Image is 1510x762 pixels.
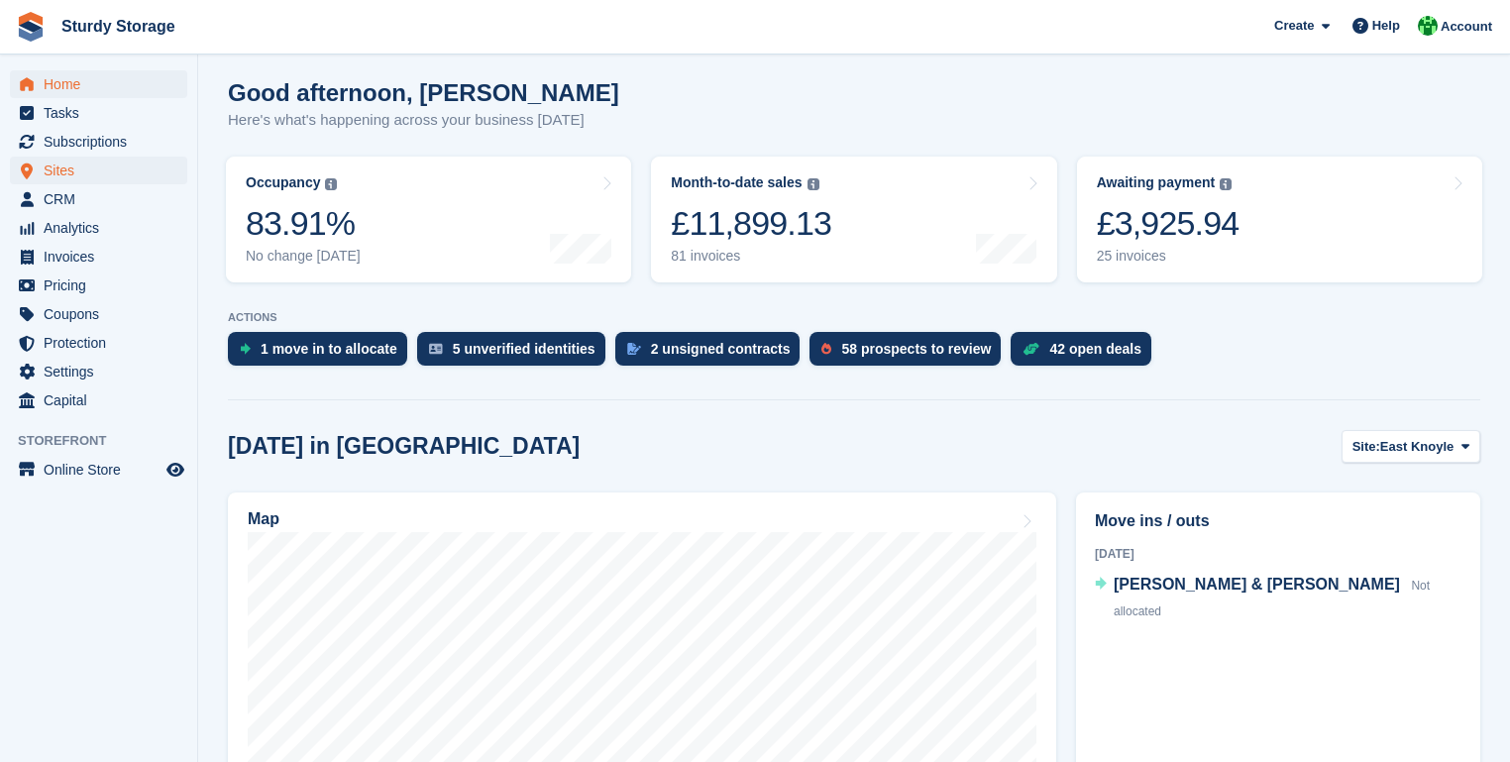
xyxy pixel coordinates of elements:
a: Preview store [163,458,187,482]
span: Not allocated [1114,579,1430,618]
div: 58 prospects to review [841,341,991,357]
span: Sites [44,157,162,184]
a: menu [10,99,187,127]
span: Settings [44,358,162,385]
img: move_ins_to_allocate_icon-fdf77a2bb77ea45bf5b3d319d69a93e2d87916cf1d5bf7949dd705db3b84f3ca.svg [240,343,251,355]
span: Tasks [44,99,162,127]
a: Awaiting payment £3,925.94 25 invoices [1077,157,1482,282]
img: icon-info-grey-7440780725fd019a000dd9b08b2336e03edf1995a4989e88bcd33f0948082b44.svg [808,178,819,190]
span: Account [1441,17,1492,37]
a: menu [10,272,187,299]
span: Invoices [44,243,162,271]
img: Simon Sturdy [1418,16,1438,36]
p: Here's what's happening across your business [DATE] [228,109,619,132]
span: CRM [44,185,162,213]
div: 83.91% [246,203,361,244]
h1: Good afternoon, [PERSON_NAME] [228,79,619,106]
span: Help [1372,16,1400,36]
div: £3,925.94 [1097,203,1240,244]
span: Subscriptions [44,128,162,156]
span: Coupons [44,300,162,328]
h2: Move ins / outs [1095,509,1461,533]
div: 2 unsigned contracts [651,341,791,357]
div: Occupancy [246,174,320,191]
button: Site: East Knoyle [1342,430,1480,463]
img: prospect-51fa495bee0391a8d652442698ab0144808aea92771e9ea1ae160a38d050c398.svg [821,343,831,355]
a: menu [10,128,187,156]
img: icon-info-grey-7440780725fd019a000dd9b08b2336e03edf1995a4989e88bcd33f0948082b44.svg [1220,178,1232,190]
img: deal-1b604bf984904fb50ccaf53a9ad4b4a5d6e5aea283cecdc64d6e3604feb123c2.svg [1023,342,1039,356]
img: contract_signature_icon-13c848040528278c33f63329250d36e43548de30e8caae1d1a13099fd9432cc5.svg [627,343,641,355]
a: menu [10,214,187,242]
div: £11,899.13 [671,203,831,244]
div: No change [DATE] [246,248,361,265]
a: 58 prospects to review [809,332,1011,376]
span: Storefront [18,431,197,451]
div: 81 invoices [671,248,831,265]
span: Pricing [44,272,162,299]
div: 42 open deals [1049,341,1141,357]
img: stora-icon-8386f47178a22dfd0bd8f6a31ec36ba5ce8667c1dd55bd0f319d3a0aa187defe.svg [16,12,46,42]
h2: Map [248,510,279,528]
a: menu [10,243,187,271]
img: verify_identity-adf6edd0f0f0b5bbfe63781bf79b02c33cf7c696d77639b501bdc392416b5a36.svg [429,343,443,355]
a: menu [10,185,187,213]
span: Site: [1352,437,1380,457]
span: Capital [44,386,162,414]
span: Home [44,70,162,98]
span: Create [1274,16,1314,36]
a: 2 unsigned contracts [615,332,810,376]
span: [PERSON_NAME] & [PERSON_NAME] [1114,576,1400,593]
span: Analytics [44,214,162,242]
a: 1 move in to allocate [228,332,417,376]
a: menu [10,157,187,184]
span: Online Store [44,456,162,484]
a: menu [10,300,187,328]
div: 25 invoices [1097,248,1240,265]
a: menu [10,386,187,414]
a: 42 open deals [1011,332,1161,376]
a: 5 unverified identities [417,332,615,376]
a: menu [10,358,187,385]
a: menu [10,329,187,357]
div: Month-to-date sales [671,174,802,191]
a: [PERSON_NAME] & [PERSON_NAME] Not allocated [1095,573,1461,624]
h2: [DATE] in [GEOGRAPHIC_DATA] [228,433,580,460]
a: Occupancy 83.91% No change [DATE] [226,157,631,282]
span: East Knoyle [1380,437,1454,457]
a: menu [10,70,187,98]
div: 5 unverified identities [453,341,595,357]
p: ACTIONS [228,311,1480,324]
img: icon-info-grey-7440780725fd019a000dd9b08b2336e03edf1995a4989e88bcd33f0948082b44.svg [325,178,337,190]
a: menu [10,456,187,484]
div: 1 move in to allocate [261,341,397,357]
div: Awaiting payment [1097,174,1216,191]
a: Month-to-date sales £11,899.13 81 invoices [651,157,1056,282]
div: [DATE] [1095,545,1461,563]
span: Protection [44,329,162,357]
a: Sturdy Storage [54,10,183,43]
